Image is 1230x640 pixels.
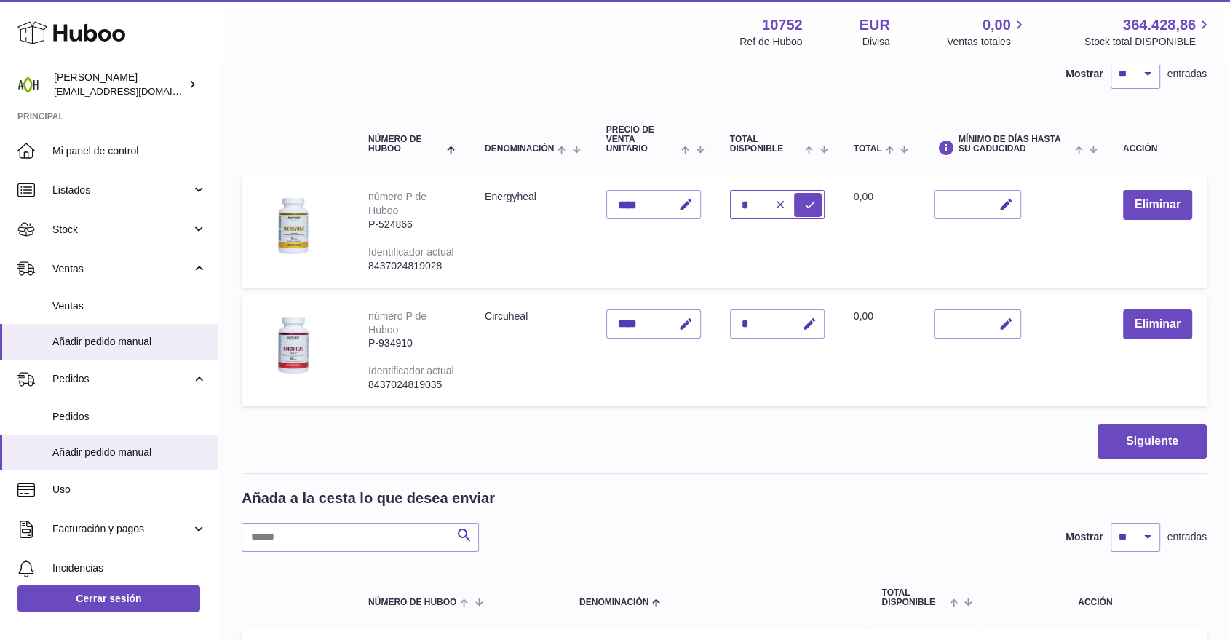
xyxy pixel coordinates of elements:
[762,15,803,35] strong: 10752
[368,259,456,273] div: 8437024819028
[1066,530,1103,544] label: Mostrar
[17,585,200,612] a: Cerrar sesión
[52,446,207,459] span: Añadir pedido manual
[1123,309,1192,339] button: Eliminar
[368,365,454,376] div: Identificador actual
[1084,35,1213,49] span: Stock total DISPONIBLE
[1098,424,1207,459] button: Siguiente
[52,262,191,276] span: Ventas
[947,15,1028,49] a: 0,00 Ventas totales
[1123,190,1192,220] button: Eliminar
[52,410,207,424] span: Pedidos
[860,15,890,35] strong: EUR
[368,310,426,336] div: número P de Huboo
[52,223,191,237] span: Stock
[368,378,456,392] div: 8437024819035
[368,246,454,258] div: Identificador actual
[854,144,882,154] span: Total
[52,483,207,497] span: Uso
[17,74,39,95] img: info@adaptohealue.com
[1167,530,1207,544] span: entradas
[242,489,495,508] h2: Añada a la cesta lo que desea enviar
[730,135,802,154] span: Total DISPONIBLE
[52,144,207,158] span: Mi panel de control
[368,336,456,350] div: P-934910
[959,135,1071,154] span: Mínimo de días hasta su caducidad
[368,135,443,154] span: Número de Huboo
[470,295,592,406] td: Circuheal
[52,522,191,536] span: Facturación y pagos
[52,183,191,197] span: Listados
[1084,15,1213,49] a: 364.428,86 Stock total DISPONIBLE
[947,35,1028,49] span: Ventas totales
[881,588,946,607] span: Total DISPONIBLE
[862,35,890,49] div: Divisa
[983,574,1207,622] th: Acción
[606,125,678,154] span: Precio de venta unitario
[256,190,329,263] img: Energyheal
[1167,67,1207,81] span: entradas
[579,598,648,607] span: Denominación
[1123,144,1192,154] div: Acción
[854,310,873,322] span: 0,00
[1123,15,1196,35] span: 364.428,86
[368,191,426,216] div: número P de Huboo
[52,372,191,386] span: Pedidos
[52,299,207,313] span: Ventas
[54,85,214,97] span: [EMAIL_ADDRESS][DOMAIN_NAME]
[368,218,456,232] div: P-524866
[854,191,873,202] span: 0,00
[256,309,329,382] img: Circuheal
[368,598,456,607] span: Número de Huboo
[485,144,554,154] span: Denominación
[983,15,1011,35] span: 0,00
[52,561,207,575] span: Incidencias
[739,35,802,49] div: Ref de Huboo
[54,71,185,98] div: [PERSON_NAME]
[470,175,592,287] td: Energyheal
[52,335,207,349] span: Añadir pedido manual
[1066,67,1103,81] label: Mostrar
